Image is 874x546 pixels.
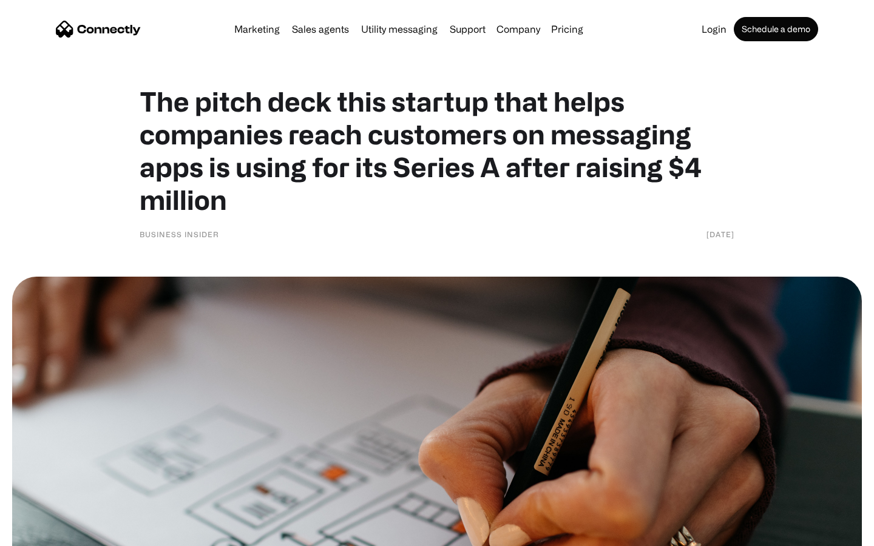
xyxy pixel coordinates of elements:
[493,21,544,38] div: Company
[496,21,540,38] div: Company
[706,228,734,240] div: [DATE]
[287,24,354,34] a: Sales agents
[56,20,141,38] a: home
[697,24,731,34] a: Login
[24,525,73,542] ul: Language list
[140,85,734,216] h1: The pitch deck this startup that helps companies reach customers on messaging apps is using for i...
[356,24,442,34] a: Utility messaging
[12,525,73,542] aside: Language selected: English
[140,228,219,240] div: Business Insider
[445,24,490,34] a: Support
[546,24,588,34] a: Pricing
[229,24,285,34] a: Marketing
[734,17,818,41] a: Schedule a demo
